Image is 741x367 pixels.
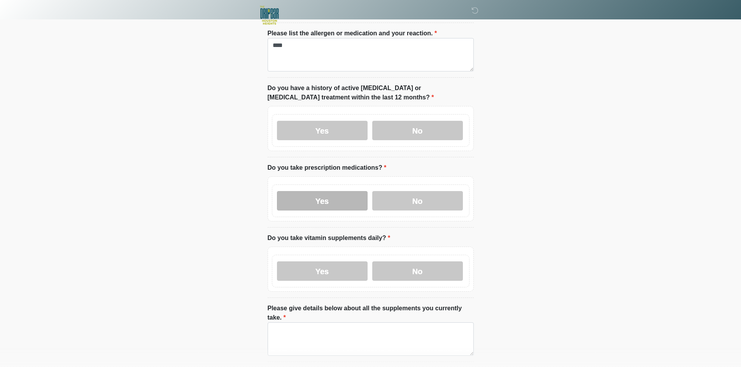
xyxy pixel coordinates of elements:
label: Please give details below about all the supplements you currently take. [268,304,474,322]
label: No [372,191,463,210]
label: Please list the allergen or medication and your reaction. [268,29,437,38]
label: Yes [277,191,368,210]
label: Do you take prescription medications? [268,163,387,172]
img: The DRIPBaR - Houston Heights Logo [260,6,279,25]
label: Yes [277,261,368,281]
label: Do you take vitamin supplements daily? [268,233,391,243]
label: No [372,261,463,281]
label: Do you have a history of active [MEDICAL_DATA] or [MEDICAL_DATA] treatment within the last 12 mon... [268,83,474,102]
label: Yes [277,121,368,140]
label: No [372,121,463,140]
